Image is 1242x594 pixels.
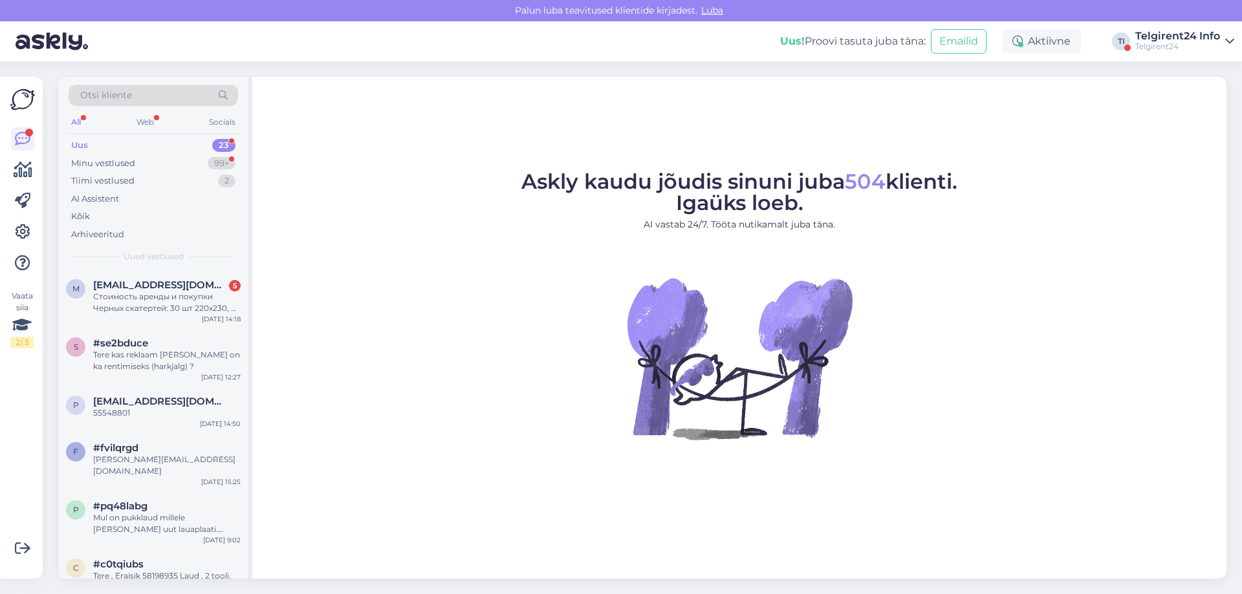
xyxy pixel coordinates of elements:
div: 2 / 3 [10,337,34,348]
span: #fvilqrgd [93,442,138,454]
div: All [69,114,83,131]
div: Uus [71,139,88,152]
div: Telgirent24 Info [1135,31,1220,41]
a: Telgirent24 InfoTelgirent24 [1135,31,1234,52]
span: p [73,400,79,410]
div: Arhiveeritud [71,228,124,241]
div: Minu vestlused [71,157,135,170]
div: Socials [206,114,238,131]
div: Telgirent24 [1135,41,1220,52]
span: Uued vestlused [124,251,184,262]
div: Aktiivne [1002,30,1081,53]
span: c [73,563,79,573]
div: Mul on pukklaud millele [PERSON_NAME] uut lauaplaati. 80cm läbimõõt. Sobiks ka kasutatud plaat. [93,512,241,535]
span: Luba [697,5,727,16]
span: #pq48labg [93,500,147,512]
div: Tiimi vestlused [71,175,135,187]
span: #se2bduce [93,337,148,349]
span: Askly kaudu jõudis sinuni juba klienti. Igaüks loeb. [521,169,957,215]
img: Askly Logo [10,87,35,112]
span: m [72,284,80,293]
div: Vaata siia [10,290,34,348]
div: [DATE] 14:50 [200,419,241,429]
div: [DATE] 15:25 [201,477,241,487]
span: 504 [845,169,886,194]
div: 23 [212,139,235,152]
div: Kõik [71,210,90,223]
div: Tere kas reklaam [PERSON_NAME] on ka rentimiseks (harkjalg) ? [93,349,241,372]
b: Uus! [780,35,805,47]
div: 5 [229,280,241,292]
div: Web [134,114,157,131]
span: #c0tqiubs [93,558,144,570]
span: Otsi kliente [80,89,132,102]
div: [DATE] 12:27 [201,372,241,382]
span: s [74,342,78,352]
div: Proovi tasuta juba täna: [780,34,926,49]
span: mifarva@gmail.com [93,279,228,291]
span: p [73,505,79,514]
div: 99+ [208,157,235,170]
div: AI Assistent [71,193,119,206]
p: AI vastab 24/7. Tööta nutikamalt juba täna. [521,218,957,231]
div: 2 [218,175,235,187]
div: Tere , Eraisik 58198935 Laud , 2 tooli, valge laudlina, 2 pokaali, ämber jääga, 2 taldrikud sushi... [93,570,241,593]
span: pisnenkoo@gmail.com [93,396,228,407]
img: No Chat active [623,242,856,474]
div: 55548801 [93,407,241,419]
div: [DATE] 14:18 [202,314,241,324]
div: TI [1112,32,1130,50]
button: Emailid [931,29,986,54]
div: [DATE] 9:02 [203,535,241,545]
div: Стоимость аренды и покупки Черных скатертей: 30 шт 220х230, и 5 шт 320х220 или 320 диаметра на да... [93,291,241,314]
div: [PERSON_NAME][EMAIL_ADDRESS][DOMAIN_NAME] [93,454,241,477]
span: f [73,447,78,456]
